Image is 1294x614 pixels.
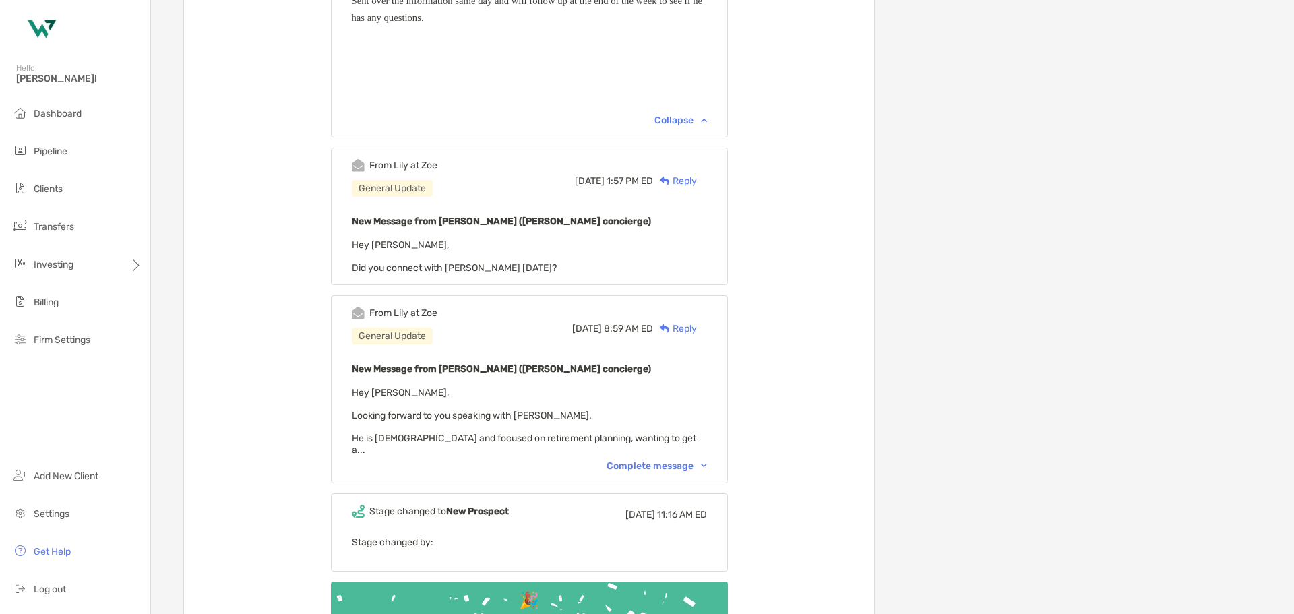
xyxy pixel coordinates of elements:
[604,323,653,334] span: 8:59 AM ED
[352,216,651,227] b: New Message from [PERSON_NAME] ([PERSON_NAME] concierge)
[352,505,365,518] img: Event icon
[352,307,365,319] img: Event icon
[607,460,707,472] div: Complete message
[446,505,509,517] b: New Prospect
[352,239,557,274] span: Hey [PERSON_NAME], Did you connect with [PERSON_NAME] [DATE]?
[352,363,651,375] b: New Message from [PERSON_NAME] ([PERSON_NAME] concierge)
[34,297,59,308] span: Billing
[16,73,142,84] span: [PERSON_NAME]!
[12,218,28,234] img: transfers icon
[34,183,63,195] span: Clients
[34,584,66,595] span: Log out
[654,115,707,126] div: Collapse
[34,334,90,346] span: Firm Settings
[352,387,696,456] span: Hey [PERSON_NAME], Looking forward to you speaking with [PERSON_NAME]. He is [DEMOGRAPHIC_DATA] a...
[369,160,437,171] div: From Lily at Zoe
[657,509,707,520] span: 11:16 AM ED
[12,543,28,559] img: get-help icon
[653,321,697,336] div: Reply
[12,293,28,309] img: billing icon
[12,104,28,121] img: dashboard icon
[34,221,74,233] span: Transfers
[12,180,28,196] img: clients icon
[352,534,707,551] p: Stage changed by:
[34,146,67,157] span: Pipeline
[572,323,602,334] span: [DATE]
[352,328,433,344] div: General Update
[34,470,98,482] span: Add New Client
[12,580,28,596] img: logout icon
[607,175,653,187] span: 1:57 PM ED
[16,5,65,54] img: Zoe Logo
[34,508,69,520] span: Settings
[12,467,28,483] img: add_new_client icon
[12,142,28,158] img: pipeline icon
[34,546,71,557] span: Get Help
[352,180,433,197] div: General Update
[575,175,605,187] span: [DATE]
[369,505,509,517] div: Stage changed to
[12,255,28,272] img: investing icon
[514,591,545,611] div: 🎉
[12,331,28,347] img: firm-settings icon
[701,118,707,122] img: Chevron icon
[12,505,28,521] img: settings icon
[625,509,655,520] span: [DATE]
[34,108,82,119] span: Dashboard
[653,174,697,188] div: Reply
[34,259,73,270] span: Investing
[660,177,670,185] img: Reply icon
[369,307,437,319] div: From Lily at Zoe
[352,159,365,172] img: Event icon
[660,324,670,333] img: Reply icon
[701,464,707,468] img: Chevron icon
